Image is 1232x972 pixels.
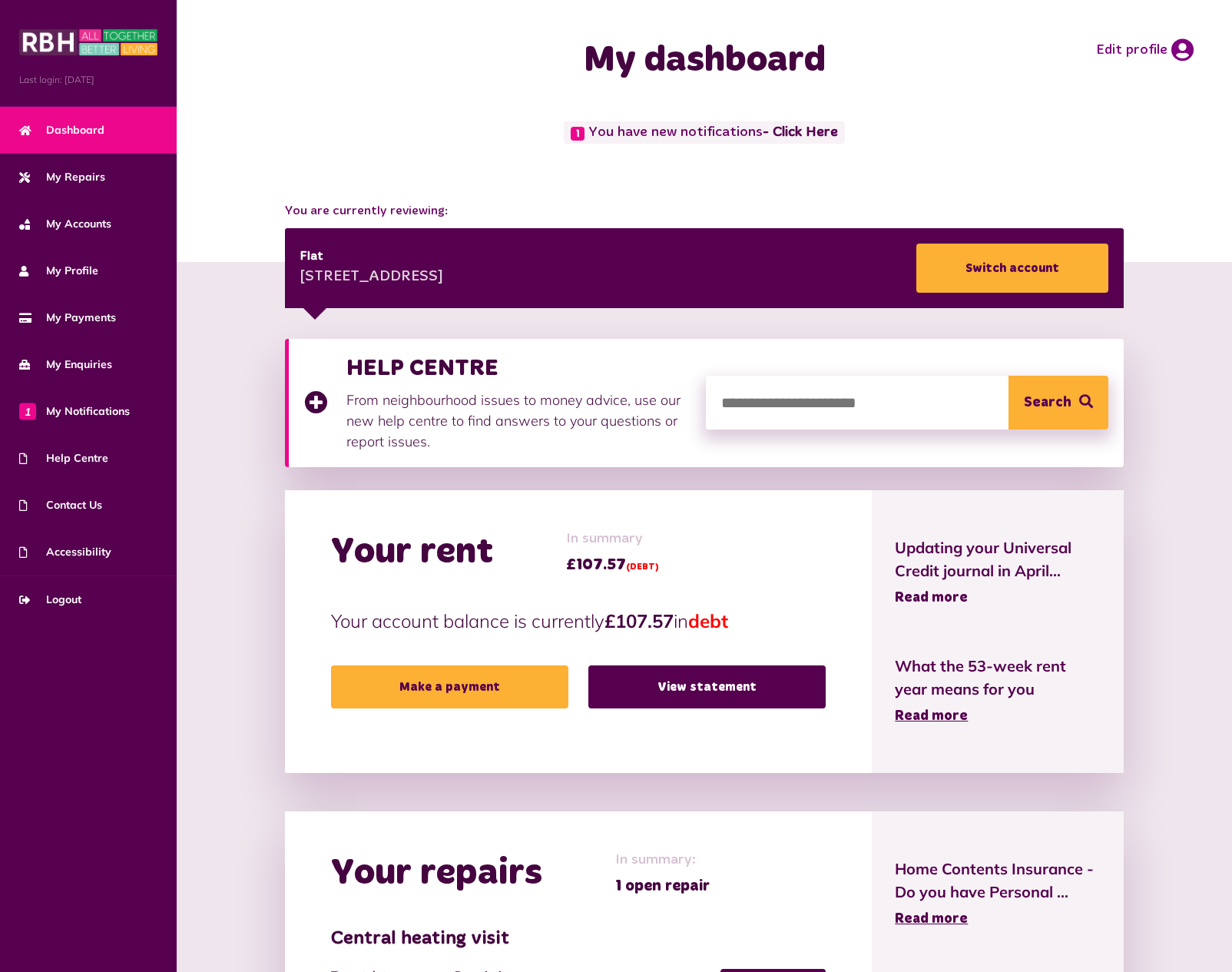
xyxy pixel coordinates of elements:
span: Contact Us [19,497,102,513]
span: Updating your Universal Credit journal in April... [895,536,1100,582]
span: 1 open repair [615,874,710,897]
h1: My dashboard [456,38,953,83]
span: In summary [566,529,659,549]
span: Last login: [DATE] [19,73,157,87]
strong: £107.57 [604,609,674,632]
h2: Your repairs [331,851,542,896]
button: Search [1008,376,1108,430]
h3: HELP CENTRE [346,354,691,382]
a: Edit profile [1096,38,1194,61]
span: My Repairs [19,169,105,185]
a: What the 53-week rent year means for you Read more [895,655,1100,727]
span: You have new notifications [564,121,844,144]
span: 1 [19,403,36,420]
img: MyRBH [19,27,157,58]
span: Logout [19,592,81,608]
a: Make a payment [331,665,568,708]
a: Updating your Universal Credit journal in April... Read more [895,536,1100,609]
p: Your account balance is currently in [331,607,826,635]
span: Accessibility [19,544,111,560]
span: Dashboard [19,122,104,138]
h3: Central heating visit [331,928,826,950]
span: debt [688,609,728,632]
span: My Profile [19,263,98,279]
div: [STREET_ADDRESS] [300,266,443,289]
a: View statement [588,665,826,708]
span: You are currently reviewing: [285,202,1124,221]
p: From neighbourhood issues to money advice, use our new help centre to find answers to your questi... [346,390,691,452]
a: - Click Here [763,126,838,140]
span: (DEBT) [626,562,659,572]
span: Read more [895,709,968,723]
span: What the 53-week rent year means for you [895,655,1100,701]
span: Read more [895,591,968,605]
a: Home Contents Insurance - Do you have Personal ... Read more [895,858,1100,930]
h2: Your rent [331,530,493,575]
span: Read more [895,912,968,926]
span: £107.57 [566,553,659,576]
span: My Payments [19,310,116,326]
span: Help Centre [19,450,108,466]
span: Home Contents Insurance - Do you have Personal ... [895,858,1100,904]
span: 1 [571,127,585,141]
div: Flat [300,247,443,266]
span: My Enquiries [19,357,112,373]
span: My Notifications [19,403,130,420]
span: Search [1024,376,1071,430]
a: Switch account [916,244,1108,293]
span: My Accounts [19,216,111,232]
span: In summary: [615,850,710,871]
